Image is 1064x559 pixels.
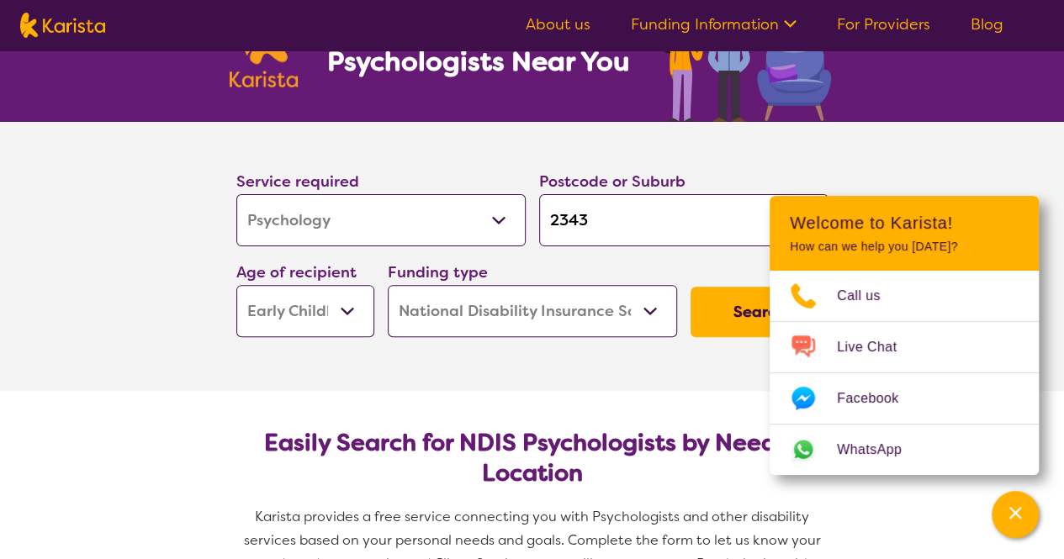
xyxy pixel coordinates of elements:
label: Funding type [388,262,488,282]
p: How can we help you [DATE]? [790,240,1019,254]
span: Live Chat [837,335,917,360]
span: Call us [837,283,901,309]
a: Blog [971,14,1003,34]
a: Funding Information [631,14,797,34]
a: About us [526,14,590,34]
a: For Providers [837,14,930,34]
button: Search [691,287,828,337]
input: Type [539,194,828,246]
span: Facebook [837,386,918,411]
span: WhatsApp [837,437,922,462]
h1: Find NDIS Psychologists Near You [326,11,638,78]
label: Age of recipient [236,262,357,282]
img: Karista logo [20,13,105,38]
label: Postcode or Suburb [539,171,686,192]
button: Channel Menu [992,491,1039,538]
a: Web link opens in a new tab. [770,425,1039,475]
ul: Choose channel [770,271,1039,475]
label: Service required [236,171,359,192]
h2: Welcome to Karista! [790,213,1019,233]
div: Channel Menu [770,196,1039,475]
h2: Easily Search for NDIS Psychologists by Need & Location [250,428,815,488]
